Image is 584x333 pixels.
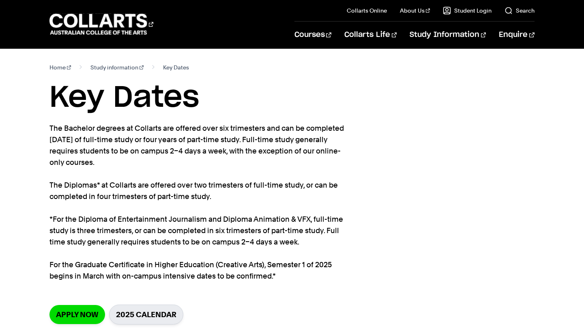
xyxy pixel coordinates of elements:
p: The Bachelor degrees at Collarts are offered over six trimesters and can be completed [DATE] of f... [49,123,346,282]
span: Key Dates [163,62,189,73]
a: Study Information [410,22,486,48]
a: About Us [400,6,430,15]
h1: Key Dates [49,80,534,116]
a: Apply now [49,305,105,324]
a: Student Login [443,6,492,15]
a: Courses [294,22,331,48]
a: Enquire [499,22,534,48]
a: 2025 Calendar [109,305,183,324]
a: Study information [90,62,144,73]
a: Search [505,6,535,15]
a: Collarts Online [347,6,387,15]
a: Collarts Life [344,22,397,48]
div: Go to homepage [49,13,153,36]
a: Home [49,62,71,73]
